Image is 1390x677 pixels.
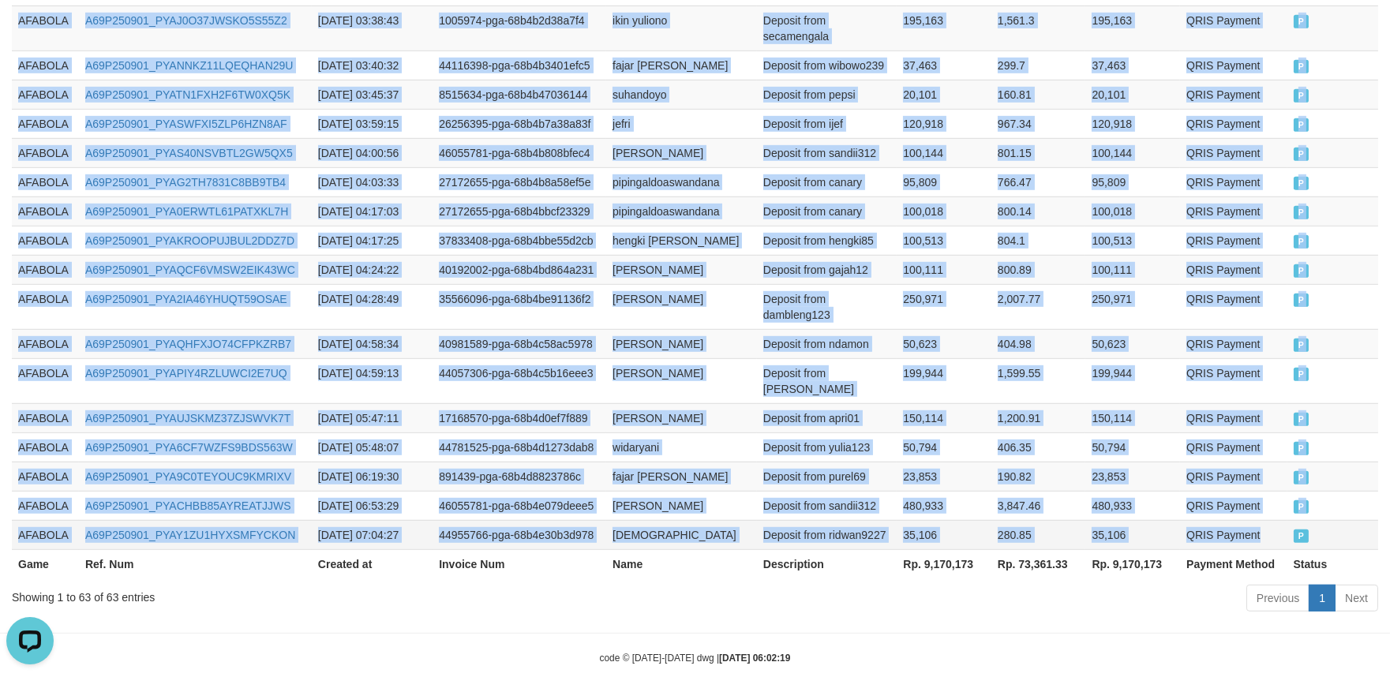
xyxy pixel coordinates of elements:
td: QRIS Payment [1180,491,1287,520]
td: [PERSON_NAME] [606,255,757,284]
td: AFABOLA [12,196,79,226]
th: Rp. 73,361.33 [991,549,1086,578]
td: AFABOLA [12,138,79,167]
td: widaryani [606,432,757,462]
td: 100,018 [1085,196,1180,226]
td: QRIS Payment [1180,138,1287,167]
td: 95,809 [1085,167,1180,196]
td: 195,163 [1085,6,1180,50]
td: 100,111 [1085,255,1180,284]
a: A69P250901_PYATN1FXH2F6TW0XQ5K [85,88,290,101]
td: 100,018 [897,196,991,226]
td: Deposit from gajah12 [757,255,897,284]
td: Deposit from purel69 [757,462,897,491]
td: 95,809 [897,167,991,196]
button: Open LiveChat chat widget [6,6,54,54]
strong: [DATE] 06:02:19 [719,653,790,664]
td: AFABOLA [12,50,79,80]
th: Created at [312,549,433,578]
td: 46055781-pga-68b4b808bfec4 [433,138,606,167]
td: 1005974-pga-68b4b2d38a7f4 [433,6,606,50]
td: AFABOLA [12,255,79,284]
td: 40192002-pga-68b4bd864a231 [433,255,606,284]
a: A69P250901_PYAPIY4RZLUWCI2E7UQ [85,367,287,380]
td: 766.47 [991,167,1086,196]
td: 100,513 [1085,226,1180,255]
a: A69P250901_PYA6CF7WZFS9BDS563W [85,441,293,454]
td: 190.82 [991,462,1086,491]
td: [DATE] 05:47:11 [312,403,433,432]
a: A69P250901_PYA9C0TEYOUC9KMRIXV [85,470,291,483]
th: Ref. Num [79,549,312,578]
td: QRIS Payment [1180,403,1287,432]
th: Rp. 9,170,173 [897,549,991,578]
td: Deposit from canary [757,167,897,196]
td: AFABOLA [12,358,79,403]
td: 44057306-pga-68b4c5b16eee3 [433,358,606,403]
td: 23,853 [1085,462,1180,491]
td: 891439-pga-68b4d8823786c [433,462,606,491]
span: PAID [1294,500,1309,514]
td: 280.85 [991,520,1086,549]
a: A69P250901_PYA0ERWTL61PATXKL7H [85,205,288,218]
td: [DATE] 03:40:32 [312,50,433,80]
td: [DATE] 04:24:22 [312,255,433,284]
td: 406.35 [991,432,1086,462]
th: Status [1287,549,1378,578]
td: 800.89 [991,255,1086,284]
td: fajar [PERSON_NAME] [606,462,757,491]
td: AFABOLA [12,520,79,549]
span: PAID [1294,471,1309,484]
td: [DATE] 04:28:49 [312,284,433,329]
td: [DATE] 07:04:27 [312,520,433,549]
td: Deposit from ridwan9227 [757,520,897,549]
td: 23,853 [897,462,991,491]
th: Game [12,549,79,578]
td: QRIS Payment [1180,329,1287,358]
td: QRIS Payment [1180,109,1287,138]
th: Name [606,549,757,578]
td: QRIS Payment [1180,255,1287,284]
span: PAID [1294,529,1309,543]
td: [DATE] 06:53:29 [312,491,433,520]
td: suhandoyo [606,80,757,109]
span: PAID [1294,294,1309,307]
span: PAID [1294,15,1309,28]
td: QRIS Payment [1180,50,1287,80]
td: QRIS Payment [1180,432,1287,462]
td: 35566096-pga-68b4be91136f2 [433,284,606,329]
td: AFABOLA [12,491,79,520]
td: 37,463 [1085,50,1180,80]
td: [PERSON_NAME] [606,491,757,520]
td: AFABOLA [12,226,79,255]
td: [DATE] 04:17:25 [312,226,433,255]
td: QRIS Payment [1180,358,1287,403]
td: 199,944 [1085,358,1180,403]
td: AFABOLA [12,6,79,50]
td: Deposit from apri01 [757,403,897,432]
td: Deposit from canary [757,196,897,226]
td: [DATE] 04:00:56 [312,138,433,167]
td: 35,106 [897,520,991,549]
td: 50,794 [897,432,991,462]
a: A69P250901_PYACHBB85AYREATJJWS [85,499,291,512]
a: A69P250901_PYA2IA46YHUQT59OSAE [85,293,287,305]
td: Deposit from wibowo239 [757,50,897,80]
span: PAID [1294,413,1309,426]
td: 120,918 [897,109,991,138]
td: 480,933 [897,491,991,520]
th: Payment Method [1180,549,1287,578]
td: 1,561.3 [991,6,1086,50]
span: PAID [1294,264,1309,278]
td: 17168570-pga-68b4d0ef7f889 [433,403,606,432]
td: 50,623 [897,329,991,358]
td: 195,163 [897,6,991,50]
td: 44781525-pga-68b4d1273dab8 [433,432,606,462]
td: 801.15 [991,138,1086,167]
td: fajar [PERSON_NAME] [606,50,757,80]
td: 26256395-pga-68b4b7a38a83f [433,109,606,138]
td: 2,007.77 [991,284,1086,329]
a: A69P250901_PYASWFXI5ZLP6HZN8AF [85,118,287,130]
td: QRIS Payment [1180,196,1287,226]
td: 27172655-pga-68b4bbcf23329 [433,196,606,226]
